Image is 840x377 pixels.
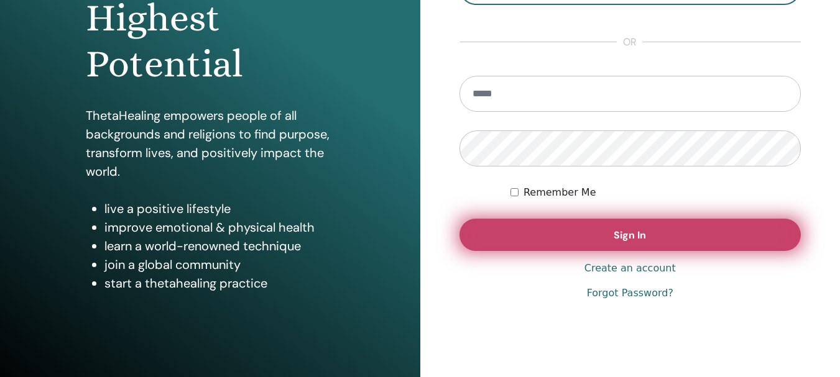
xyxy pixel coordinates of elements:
label: Remember Me [524,185,596,200]
li: join a global community [104,255,335,274]
span: or [617,35,643,50]
li: start a thetahealing practice [104,274,335,293]
li: improve emotional & physical health [104,218,335,237]
div: Keep me authenticated indefinitely or until I manually logout [510,185,801,200]
button: Sign In [459,219,801,251]
span: Sign In [614,229,646,242]
a: Create an account [584,261,676,276]
li: live a positive lifestyle [104,199,335,218]
a: Forgot Password? [587,286,673,301]
p: ThetaHealing empowers people of all backgrounds and religions to find purpose, transform lives, a... [86,106,335,181]
li: learn a world-renowned technique [104,237,335,255]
